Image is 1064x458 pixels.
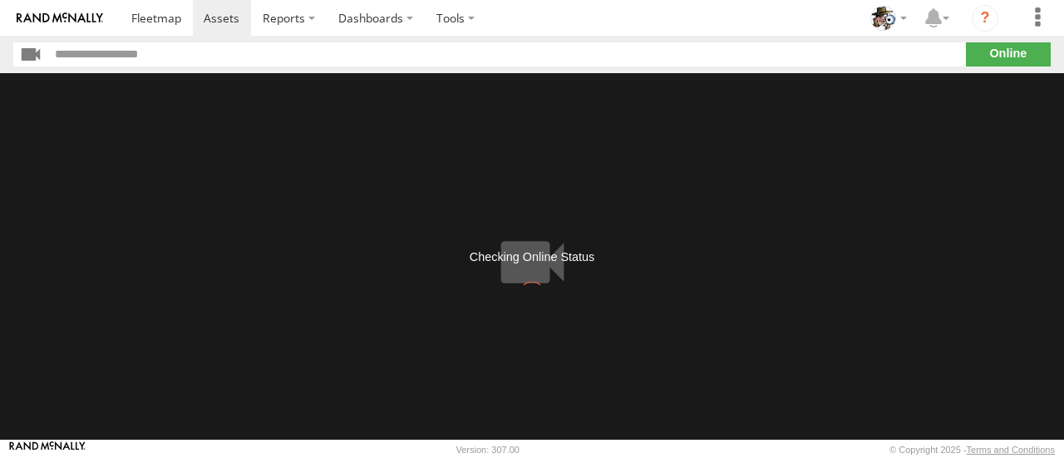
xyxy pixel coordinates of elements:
div: Version: 307.00 [456,445,520,455]
i: ? [972,5,998,32]
img: rand-logo.svg [17,12,103,24]
a: Terms and Conditions [967,445,1055,455]
a: Visit our Website [9,441,86,458]
div: © Copyright 2025 - [889,445,1055,455]
div: Scott Bennett [864,6,913,31]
